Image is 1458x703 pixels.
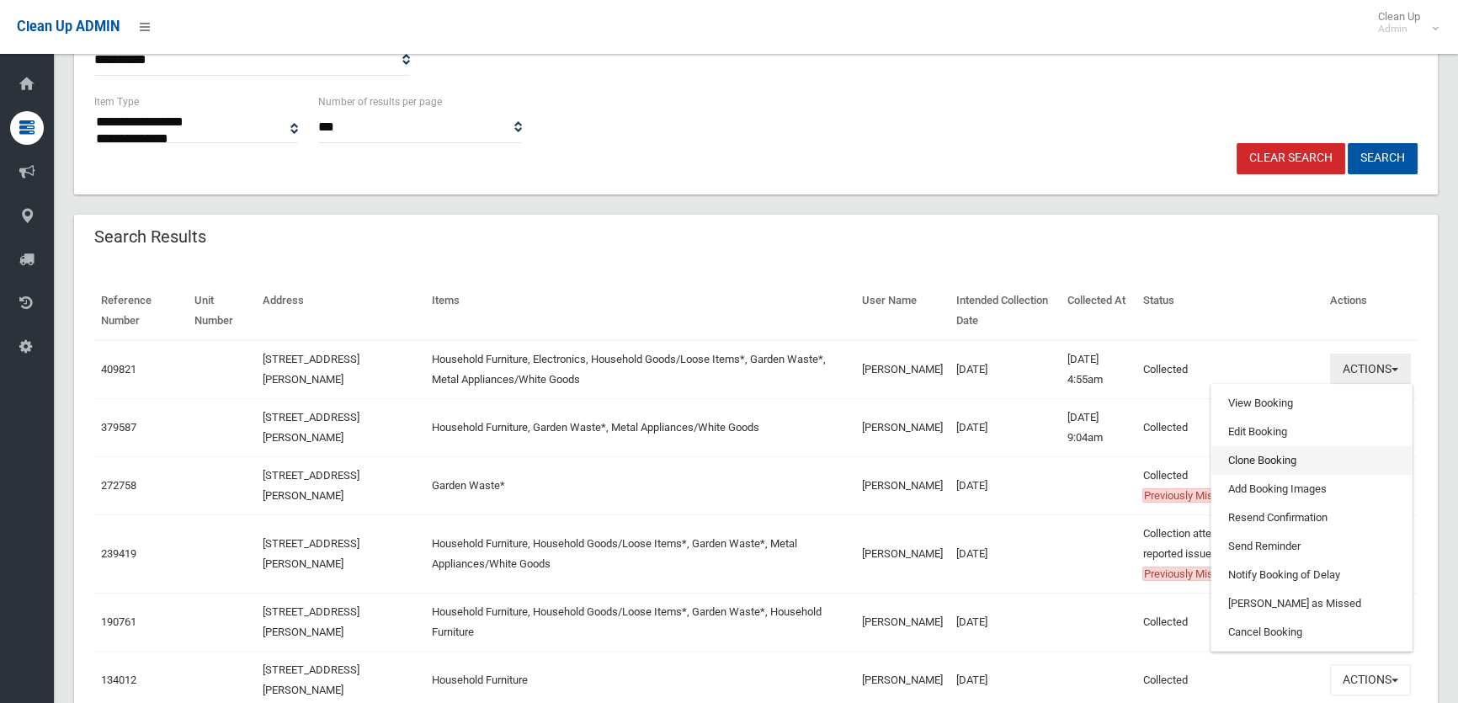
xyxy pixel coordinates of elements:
td: Household Furniture, Household Goods/Loose Items*, Garden Waste*, Household Furniture [425,593,856,651]
a: 239419 [101,547,136,560]
a: Send Reminder [1211,532,1412,561]
td: [DATE] 4:55am [1061,340,1136,399]
td: [DATE] [950,398,1060,456]
a: Add Booking Images [1211,475,1412,503]
td: [DATE] [950,514,1060,593]
th: Address [256,282,424,340]
a: [STREET_ADDRESS][PERSON_NAME] [263,605,359,638]
td: Collected [1136,398,1322,456]
td: [PERSON_NAME] [855,593,950,651]
td: Collected [1136,456,1322,514]
a: 272758 [101,479,136,492]
td: Household Furniture, Electronics, Household Goods/Loose Items*, Garden Waste*, Metal Appliances/W... [425,340,856,399]
td: [PERSON_NAME] [855,456,950,514]
a: 409821 [101,363,136,375]
td: [PERSON_NAME] [855,398,950,456]
td: Collected [1136,340,1322,399]
td: [PERSON_NAME] [855,514,950,593]
td: Collected [1136,593,1322,651]
a: 379587 [101,421,136,434]
a: [STREET_ADDRESS][PERSON_NAME] [263,663,359,696]
a: Notify Booking of Delay [1211,561,1412,589]
th: Collected At [1061,282,1136,340]
td: [DATE] [950,593,1060,651]
a: Clone Booking [1211,446,1412,475]
th: Actions [1323,282,1418,340]
a: [STREET_ADDRESS][PERSON_NAME] [263,353,359,386]
a: Cancel Booking [1211,618,1412,647]
span: Previously Missed [1142,567,1231,581]
td: Collection attempted but driver reported issues [1136,514,1322,593]
span: Previously Missed [1142,488,1231,503]
a: Resend Confirmation [1211,503,1412,532]
td: Garden Waste* [425,456,856,514]
td: Household Furniture, Garden Waste*, Metal Appliances/White Goods [425,398,856,456]
a: View Booking [1211,389,1412,418]
td: [DATE] [950,340,1060,399]
span: Clean Up [1370,10,1437,35]
th: Items [425,282,856,340]
td: [DATE] 9:04am [1061,398,1136,456]
th: Intended Collection Date [950,282,1060,340]
a: [STREET_ADDRESS][PERSON_NAME] [263,411,359,444]
button: Actions [1330,664,1411,695]
small: Admin [1378,23,1420,35]
header: Search Results [74,221,226,253]
button: Actions [1330,354,1411,385]
label: Number of results per page [318,93,442,111]
a: [STREET_ADDRESS][PERSON_NAME] [263,469,359,502]
a: Edit Booking [1211,418,1412,446]
label: Item Type [94,93,139,111]
td: [DATE] [950,456,1060,514]
a: Clear Search [1237,143,1345,174]
a: 190761 [101,615,136,628]
button: Search [1348,143,1418,174]
th: Unit Number [188,282,256,340]
a: [PERSON_NAME] as Missed [1211,589,1412,618]
th: Reference Number [94,282,188,340]
td: Household Furniture, Household Goods/Loose Items*, Garden Waste*, Metal Appliances/White Goods [425,514,856,593]
a: [STREET_ADDRESS][PERSON_NAME] [263,537,359,570]
th: Status [1136,282,1322,340]
span: Clean Up ADMIN [17,19,120,35]
th: User Name [855,282,950,340]
td: [PERSON_NAME] [855,340,950,399]
a: 134012 [101,674,136,686]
